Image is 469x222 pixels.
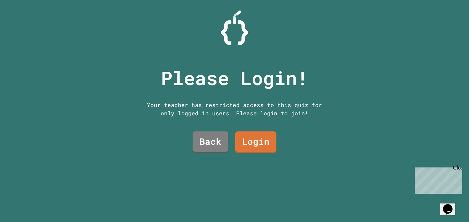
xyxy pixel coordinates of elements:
p: Please Login! [161,64,308,92]
div: Your teacher has restricted access to this quiz for only logged in users. Please login to join! [140,101,329,117]
div: Chat with us now!Close [3,3,47,44]
a: Login [235,131,276,153]
iframe: chat widget [412,165,462,194]
img: Logo.svg [221,10,248,45]
iframe: chat widget [440,195,462,215]
a: Back [193,131,228,153]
